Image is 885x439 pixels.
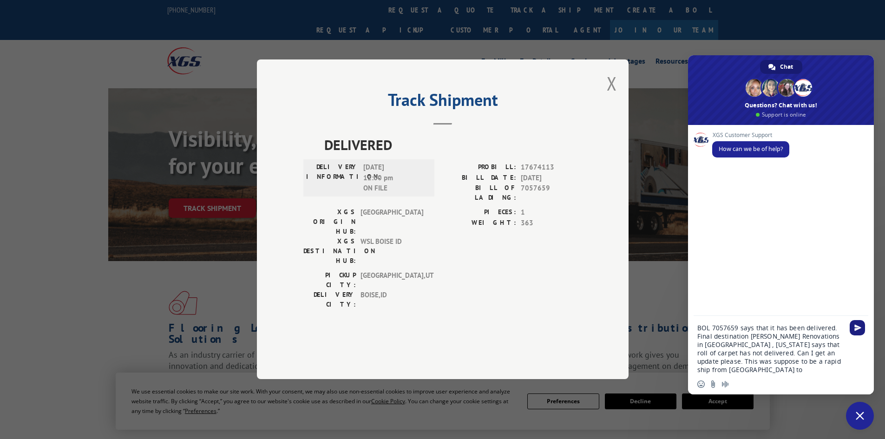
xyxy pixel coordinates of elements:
span: [DATE] 12:00 pm ON FILE [363,163,426,194]
label: WEIGHT: [443,218,516,229]
div: Close chat [846,402,874,430]
label: BILL OF LADING: [443,183,516,203]
span: How can we be of help? [719,145,783,153]
label: PIECES: [443,208,516,218]
span: WSL BOISE ID [361,237,423,266]
span: [GEOGRAPHIC_DATA] [361,208,423,237]
div: Chat [760,60,802,74]
span: 17674113 [521,163,582,173]
button: Close modal [607,71,617,96]
span: BOISE , ID [361,290,423,310]
span: Insert an emoji [697,380,705,388]
h2: Track Shipment [303,93,582,111]
span: Send a file [709,380,717,388]
textarea: Compose your message... [697,324,844,374]
label: XGS ORIGIN HUB: [303,208,356,237]
span: XGS Customer Support [712,132,789,138]
label: XGS DESTINATION HUB: [303,237,356,266]
span: 363 [521,218,582,229]
span: Audio message [721,380,729,388]
span: [GEOGRAPHIC_DATA] , UT [361,271,423,290]
span: 1 [521,208,582,218]
label: BILL DATE: [443,173,516,183]
span: Chat [780,60,793,74]
label: PROBILL: [443,163,516,173]
span: Send [850,320,865,335]
span: 7057659 [521,183,582,203]
span: [DATE] [521,173,582,183]
label: DELIVERY CITY: [303,290,356,310]
span: DELIVERED [324,135,582,156]
label: PICKUP CITY: [303,271,356,290]
label: DELIVERY INFORMATION: [306,163,359,194]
